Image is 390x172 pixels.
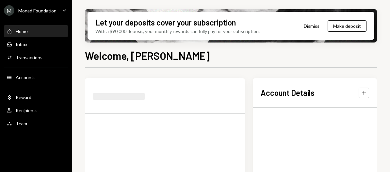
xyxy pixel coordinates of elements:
[4,5,14,16] div: M
[16,28,28,34] div: Home
[16,95,34,100] div: Rewards
[328,20,366,32] button: Make deposit
[16,42,27,47] div: Inbox
[4,51,68,63] a: Transactions
[4,91,68,103] a: Rewards
[296,18,328,34] button: Dismiss
[95,17,236,28] div: Let your deposits cover your subscription
[4,71,68,83] a: Accounts
[16,121,27,126] div: Team
[4,117,68,129] a: Team
[4,25,68,37] a: Home
[85,49,210,62] h1: Welcome, [PERSON_NAME]
[4,38,68,50] a: Inbox
[16,108,38,113] div: Recipients
[95,28,260,35] div: With a $90,000 deposit, your monthly rewards can fully pay for your subscription.
[261,87,315,98] h2: Account Details
[16,75,36,80] div: Accounts
[4,104,68,116] a: Recipients
[16,55,42,60] div: Transactions
[18,8,57,13] div: Monad Foundation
